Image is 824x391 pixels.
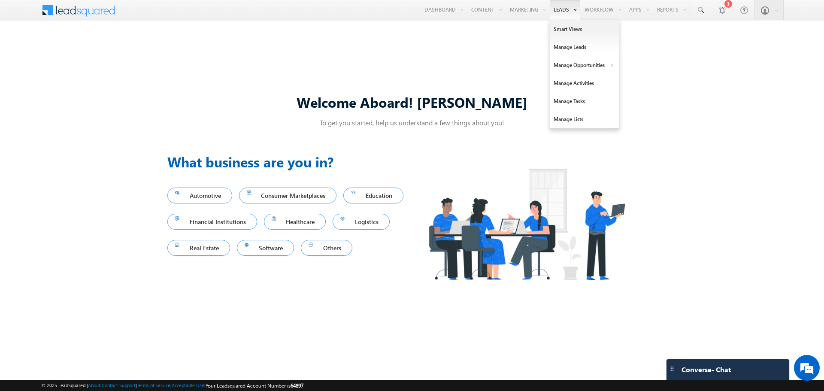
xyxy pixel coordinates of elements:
span: Consumer Marketplaces [247,190,329,201]
span: Real Estate [175,242,222,254]
img: Industry.png [412,152,641,297]
a: Acceptable Use [172,382,204,388]
a: Contact Support [102,382,136,388]
div: Welcome Aboard! [PERSON_NAME] [167,93,657,111]
a: Manage Lists [550,110,619,128]
h3: What business are you in? [167,152,412,172]
a: Manage Tasks [550,92,619,110]
span: Others [309,242,345,254]
span: Financial Institutions [175,216,249,227]
a: Manage Activities [550,74,619,92]
span: Automotive [175,190,224,201]
span: Converse - Chat [682,366,731,373]
span: Education [351,190,396,201]
p: To get you started, help us understand a few things about you! [167,118,657,127]
span: Logistics [340,216,382,227]
a: Terms of Service [137,382,170,388]
span: 64897 [291,382,303,389]
span: © 2025 LeadSquared | | | | | [41,382,303,390]
a: About [88,382,100,388]
a: Manage Leads [550,38,619,56]
img: carter-drag [669,365,676,372]
span: Your Leadsquared Account Number is [206,382,303,389]
span: Healthcare [272,216,318,227]
a: Manage Opportunities [550,56,619,74]
span: Software [245,242,287,254]
a: Smart Views [550,20,619,38]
